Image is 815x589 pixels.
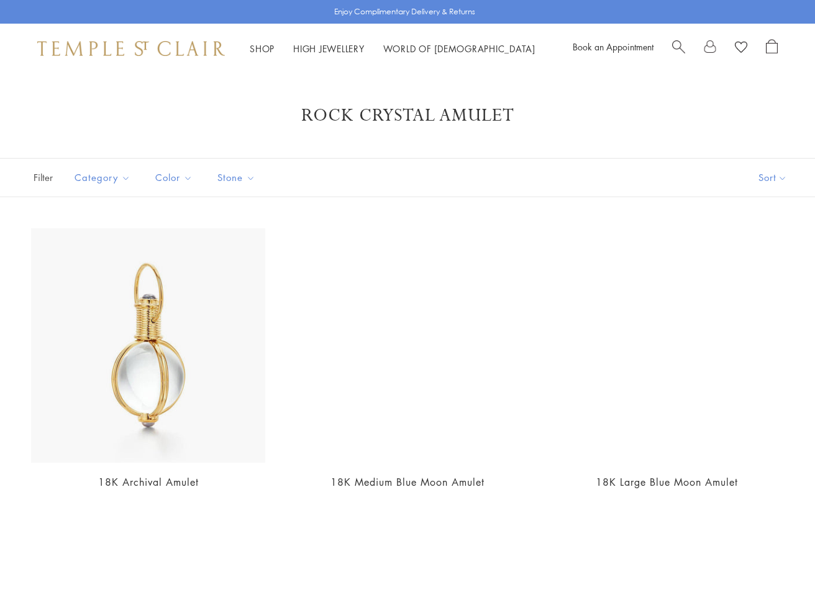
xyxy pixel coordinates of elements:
img: 18K Archival Amulet [31,228,265,463]
a: 18K Medium Blue Moon Amulet [330,475,485,489]
a: Book an Appointment [573,40,653,53]
a: World of [DEMOGRAPHIC_DATA]World of [DEMOGRAPHIC_DATA] [383,42,535,55]
button: Color [146,164,202,192]
button: Category [65,164,140,192]
a: Open Shopping Bag [766,39,778,58]
a: ShopShop [250,42,275,55]
a: Search [672,39,685,58]
img: Temple St. Clair [37,41,225,56]
a: High JewelleryHigh Jewellery [293,42,365,55]
p: Enjoy Complimentary Delivery & Returns [334,6,475,18]
span: Stone [211,170,265,185]
span: Category [68,170,140,185]
span: Color [149,170,202,185]
h1: Rock Crystal Amulet [50,104,765,127]
nav: Main navigation [250,41,535,57]
button: Stone [208,164,265,192]
a: P54801-E18BM [550,228,784,463]
button: Show sort by [731,159,815,197]
a: 18K Large Blue Moon Amulet [596,475,738,489]
a: P54801-E18BM [290,228,524,463]
a: View Wishlist [735,39,747,58]
a: 18K Archival Amulet [98,475,199,489]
